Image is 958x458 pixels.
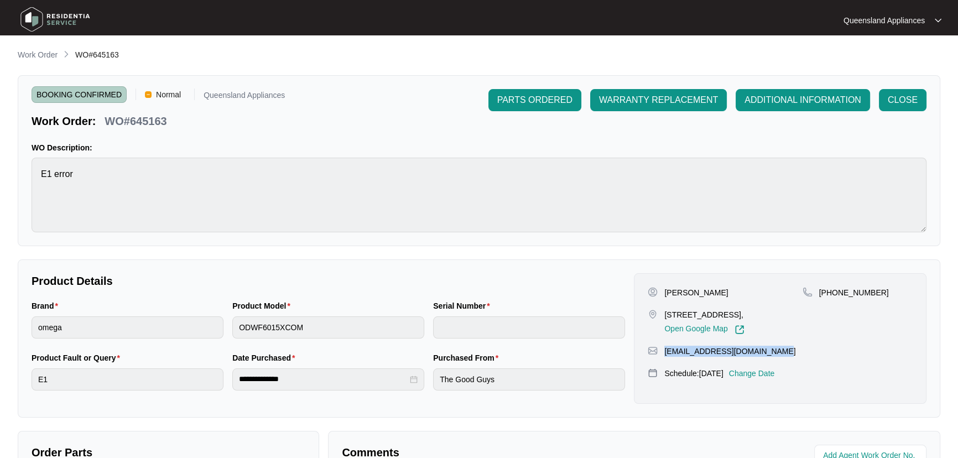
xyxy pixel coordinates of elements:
[105,113,166,129] p: WO#645163
[145,91,152,98] img: Vercel Logo
[497,93,572,107] span: PARTS ORDERED
[232,352,299,363] label: Date Purchased
[32,352,124,363] label: Product Fault or Query
[32,142,926,153] p: WO Description:
[648,368,658,378] img: map-pin
[664,368,723,379] p: Schedule: [DATE]
[935,18,941,23] img: dropdown arrow
[433,352,503,363] label: Purchased From
[819,287,889,298] p: [PHONE_NUMBER]
[32,316,223,339] input: Brand
[433,368,625,391] input: Purchased From
[590,89,727,111] button: WARRANTY REPLACEMENT
[599,93,718,107] span: WARRANTY REPLACEMENT
[32,368,223,391] input: Product Fault or Query
[239,373,408,385] input: Date Purchased
[648,287,658,297] img: user-pin
[232,316,424,339] input: Product Model
[32,300,63,311] label: Brand
[736,89,870,111] button: ADDITIONAL INFORMATION
[433,316,625,339] input: Serial Number
[32,273,625,289] p: Product Details
[75,50,119,59] span: WO#645163
[664,325,744,335] a: Open Google Map
[488,89,581,111] button: PARTS ORDERED
[648,309,658,319] img: map-pin
[152,86,185,103] span: Normal
[879,89,926,111] button: CLOSE
[32,113,96,129] p: Work Order:
[888,93,918,107] span: CLOSE
[15,49,60,61] a: Work Order
[17,3,94,36] img: residentia service logo
[664,287,728,298] p: [PERSON_NAME]
[433,300,494,311] label: Serial Number
[729,368,775,379] p: Change Date
[32,86,127,103] span: BOOKING CONFIRMED
[648,346,658,356] img: map-pin
[744,93,861,107] span: ADDITIONAL INFORMATION
[735,325,744,335] img: Link-External
[32,158,926,232] textarea: E1 error
[844,15,925,26] p: Queensland Appliances
[62,50,71,59] img: chevron-right
[664,346,795,357] p: [EMAIL_ADDRESS][DOMAIN_NAME]
[664,309,744,320] p: [STREET_ADDRESS],
[18,49,58,60] p: Work Order
[232,300,295,311] label: Product Model
[803,287,813,297] img: map-pin
[204,91,285,103] p: Queensland Appliances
